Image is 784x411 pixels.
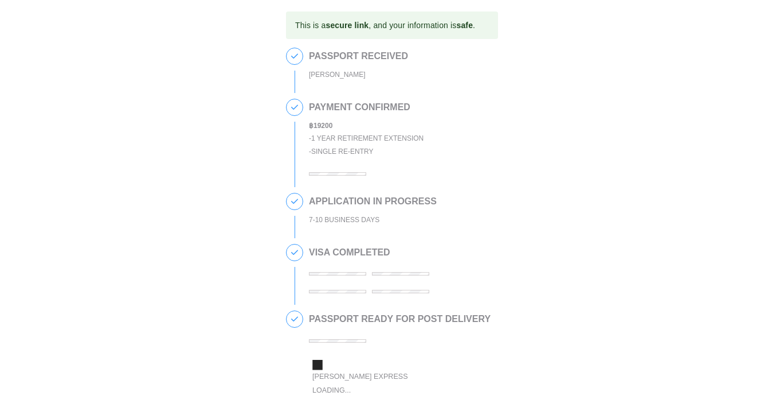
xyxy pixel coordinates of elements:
[287,48,303,64] span: 1
[309,214,437,227] div: 7-10 BUSINESS DAYS
[309,51,408,61] h2: PASSPORT RECEIVED
[309,102,424,113] h2: PAYMENT CONFIRMED
[309,196,437,207] h2: APPLICATION IN PROGRESS
[309,132,424,145] div: - 1 Year Retirement Extension
[287,99,303,115] span: 2
[287,193,303,210] span: 3
[456,21,473,30] b: safe
[312,370,433,397] div: [PERSON_NAME] Express Loading...
[309,247,492,258] h2: VISA COMPLETED
[287,311,303,327] span: 5
[295,15,475,36] div: This is a , and your information is .
[309,314,491,324] h2: PASSPORT READY FOR POST DELIVERY
[309,145,424,158] div: - Single Re-entry
[287,245,303,261] span: 4
[309,68,408,82] div: [PERSON_NAME]
[309,122,332,130] b: ฿ 19200
[326,21,369,30] b: secure link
